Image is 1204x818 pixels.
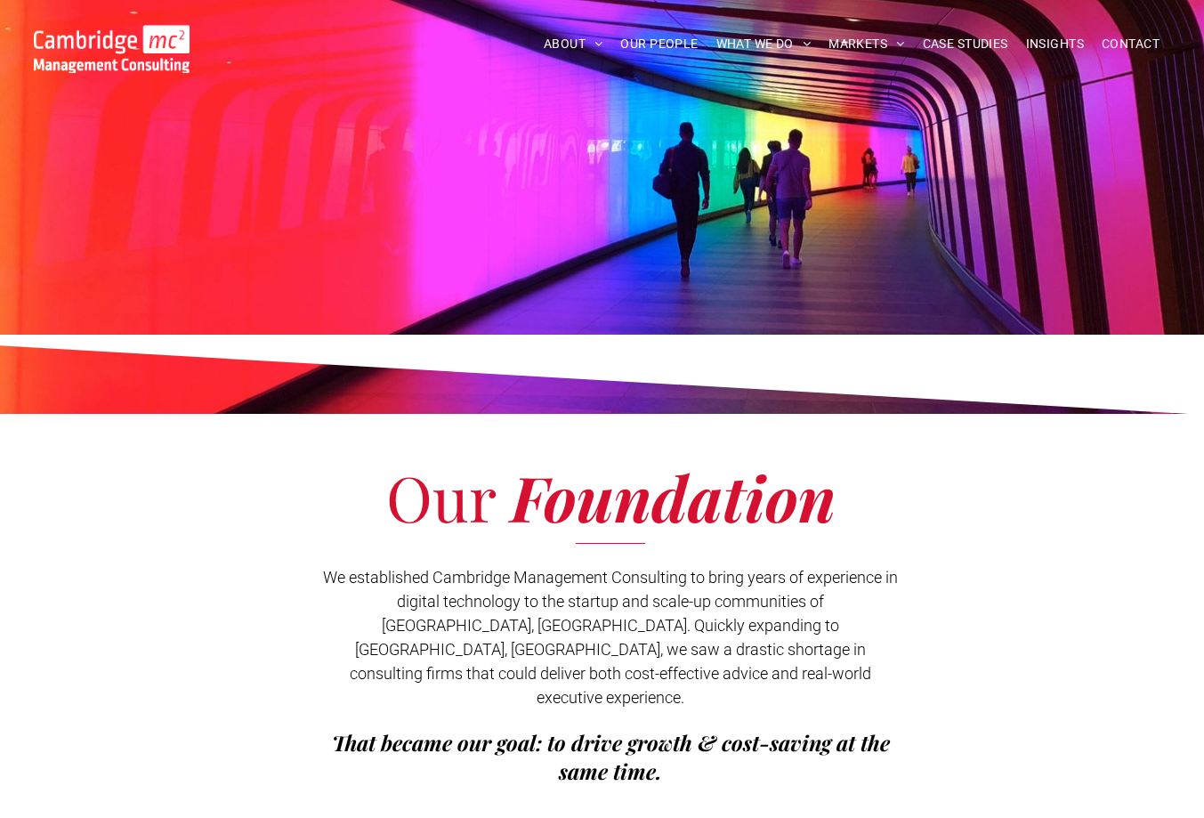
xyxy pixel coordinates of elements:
a: INSIGHTS [1017,30,1093,58]
a: Your Business Transformed | Cambridge Management Consulting [34,28,190,46]
a: OUR PEOPLE [611,30,707,58]
a: CASE STUDIES [914,30,1017,58]
span: Foundation [511,455,836,539]
a: WHAT WE DO [707,30,820,58]
a: CONTACT [1093,30,1168,58]
a: MARKETS [820,30,913,58]
a: ABOUT [535,30,612,58]
span: Our [386,455,496,539]
span: That became our goal: to drive growth & cost-saving at the same time. [332,728,890,785]
img: Go to Homepage [34,25,190,73]
span: We established Cambridge Management Consulting to bring years of experience in digital technology... [323,568,898,707]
